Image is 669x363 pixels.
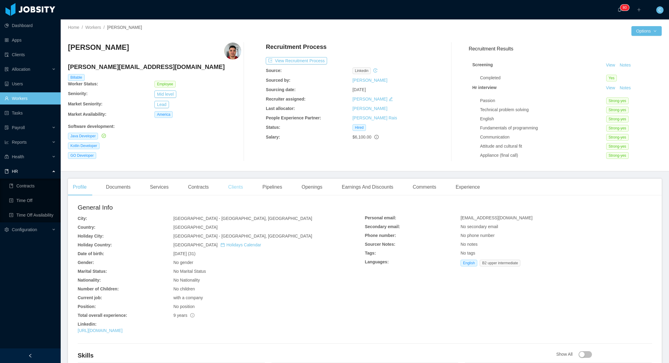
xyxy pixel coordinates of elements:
b: Tags: [365,251,376,255]
button: Mid level [154,91,176,98]
div: Comments [408,179,441,196]
b: Gender: [78,260,94,265]
i: icon: check-circle [102,134,106,138]
button: Notes [617,62,633,69]
div: English [480,116,606,122]
div: No tags [461,250,652,256]
b: Total overall experience: [78,313,127,318]
b: City: [78,216,87,221]
span: C [658,6,661,14]
a: [PERSON_NAME] Rais [353,115,397,120]
b: Worker Status: [68,81,98,86]
span: [GEOGRAPHIC_DATA] [173,225,218,230]
a: View [604,63,617,67]
b: Last allocator: [266,106,295,111]
a: icon: profileTasks [5,107,56,119]
div: Passion [480,98,606,104]
div: Pipelines [258,179,287,196]
span: linkedin [353,67,371,74]
i: icon: calendar [221,243,225,247]
div: Attitude and cultural fit [480,143,606,149]
span: America [154,111,173,118]
span: No notes [461,242,478,247]
b: Date of birth: [78,251,104,256]
span: No secondary email [461,224,498,229]
b: Seniority: [68,91,88,96]
i: icon: medicine-box [5,155,9,159]
h3: Recruitment Results [469,45,662,53]
p: 0 [625,5,627,11]
span: Strong-yes [606,143,629,150]
span: B2 upper intermediate [480,260,520,266]
div: Experience [451,179,485,196]
i: icon: history [373,68,377,73]
b: Salary: [266,135,280,139]
b: Recruiter assigned: [266,97,306,101]
b: Country: [78,225,95,230]
span: info-circle [374,135,379,139]
b: Status: [266,125,280,130]
a: icon: profileTime Off [9,194,56,207]
b: Market Seniority: [68,101,103,106]
p: 8 [623,5,625,11]
span: [EMAIL_ADDRESS][DOMAIN_NAME] [461,215,532,220]
span: Strong-yes [606,134,629,141]
a: [URL][DOMAIN_NAME] [78,328,123,333]
b: Languages: [365,259,389,264]
span: Reports [12,140,27,145]
i: icon: setting [5,228,9,232]
b: Position: [78,304,96,309]
span: Configuration [12,227,37,232]
b: Current job: [78,295,102,300]
b: People Experience Partner: [266,115,321,120]
span: Strong-yes [606,107,629,113]
a: icon: check-circle [100,133,106,138]
button: Lead [154,101,169,108]
span: Kotlin Developer [68,142,100,149]
span: [GEOGRAPHIC_DATA] - [GEOGRAPHIC_DATA], [GEOGRAPHIC_DATA] [173,216,312,221]
div: Clients [223,179,248,196]
div: Earnings And Discounts [337,179,398,196]
h4: Skills [78,351,556,360]
div: Contracts [183,179,214,196]
i: icon: book [5,169,9,173]
b: Phone number: [365,233,396,238]
sup: 80 [620,5,629,11]
span: English [461,260,477,266]
b: Secondary email: [365,224,400,229]
a: icon: bookContracts [9,180,56,192]
span: No Nationality [173,278,200,283]
strong: Hr interview [472,85,497,90]
span: [DATE] [353,87,366,92]
a: icon: robotUsers [5,78,56,90]
a: icon: appstoreApps [5,34,56,46]
b: Marital Status: [78,269,107,274]
a: View [604,85,617,90]
span: Strong-yes [606,116,629,122]
b: Software development : [68,124,115,129]
a: [PERSON_NAME] [353,97,387,101]
b: Holiday City: [78,234,104,238]
div: Appliance (final call) [480,152,606,159]
div: Completed [480,75,606,81]
i: icon: plus [637,8,641,12]
a: Home [68,25,79,30]
a: [PERSON_NAME] [353,106,387,111]
span: Payroll [12,125,25,130]
div: Communication [480,134,606,140]
span: Health [12,154,24,159]
span: Strong-yes [606,152,629,159]
span: [DATE] (31) [173,251,195,256]
b: Number of Children: [78,286,119,291]
button: Notes [617,84,633,92]
span: [GEOGRAPHIC_DATA] - [GEOGRAPHIC_DATA], [GEOGRAPHIC_DATA] [173,234,312,238]
img: 423b762a-2c1d-4988-93fb-4e5be34e67f0_6654c20bd861a-400w.png [224,43,241,60]
h4: Recruitment Process [266,43,326,51]
i: icon: bell [617,8,622,12]
span: info-circle [190,313,194,317]
a: icon: profileTime Off Availability [9,209,56,221]
b: Nationality: [78,278,101,283]
span: [PERSON_NAME] [107,25,142,30]
span: GO Developer [68,152,96,159]
span: $6,100.00 [353,135,371,139]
